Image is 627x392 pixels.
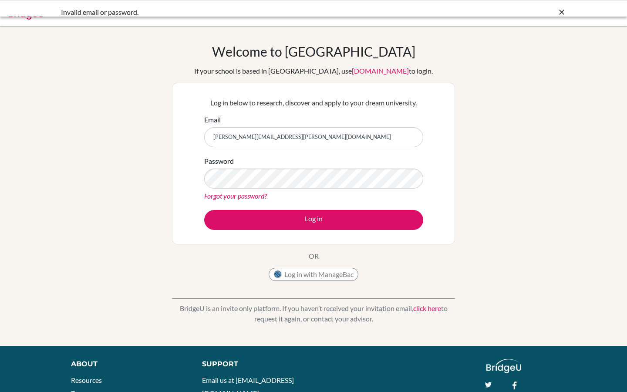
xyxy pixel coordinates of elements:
[204,115,221,125] label: Email
[204,210,423,230] button: Log in
[71,376,102,384] a: Resources
[212,44,415,59] h1: Welcome to [GEOGRAPHIC_DATA]
[486,359,522,373] img: logo_white@2x-f4f0deed5e89b7ecb1c2cc34c3e3d731f90f0f143d5ea2071677605dd97b5244.png
[202,359,305,369] div: Support
[172,303,455,324] p: BridgeU is an invite only platform. If you haven’t received your invitation email, to request it ...
[413,304,441,312] a: click here
[61,7,435,17] div: Invalid email or password.
[269,268,358,281] button: Log in with ManageBac
[352,67,409,75] a: [DOMAIN_NAME]
[309,251,319,261] p: OR
[204,192,267,200] a: Forgot your password?
[204,98,423,108] p: Log in below to research, discover and apply to your dream university.
[204,156,234,166] label: Password
[194,66,433,76] div: If your school is based in [GEOGRAPHIC_DATA], use to login.
[71,359,182,369] div: About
